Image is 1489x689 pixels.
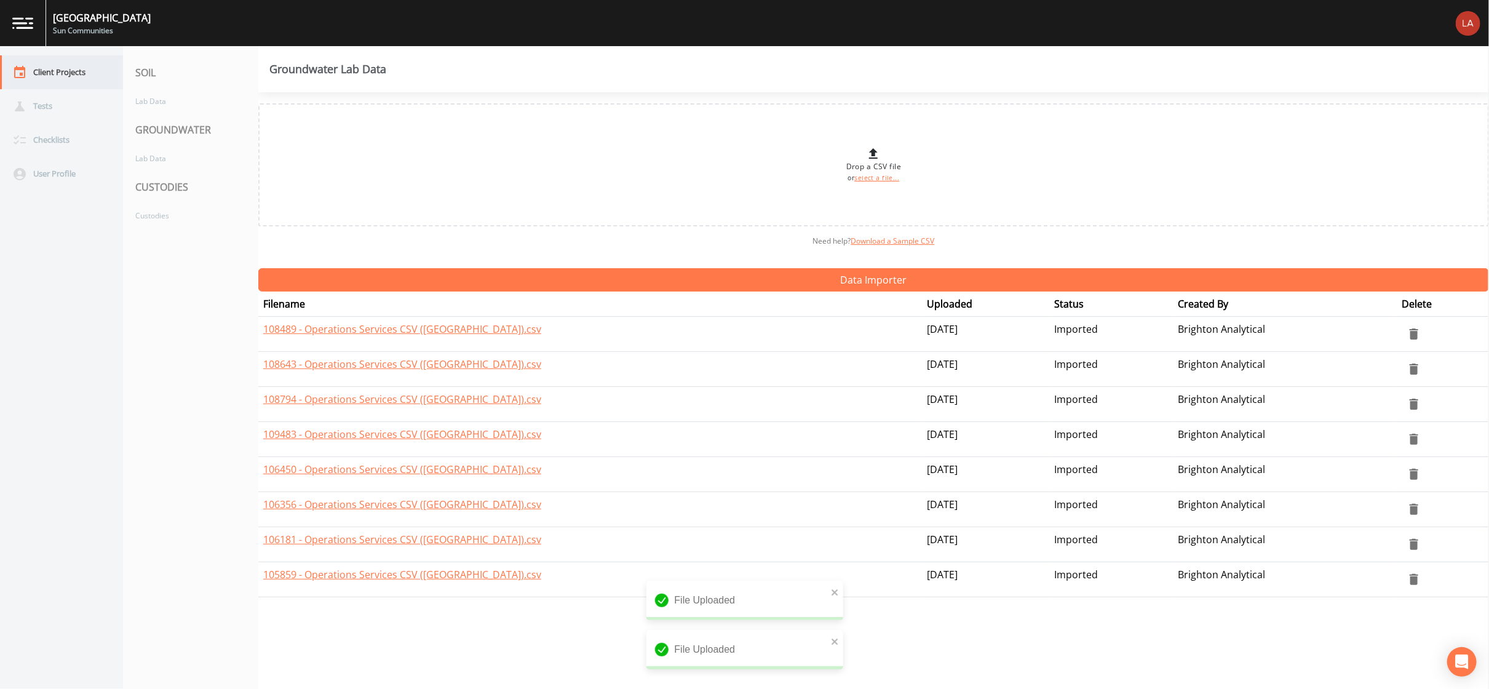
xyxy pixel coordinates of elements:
a: Custodies [123,204,246,227]
a: 108643 - Operations Services CSV ([GEOGRAPHIC_DATA]).csv [263,357,541,371]
th: Uploaded [922,292,1049,317]
td: [DATE] [922,457,1049,492]
a: 109483 - Operations Services CSV ([GEOGRAPHIC_DATA]).csv [263,428,541,441]
img: bd2ccfa184a129701e0c260bc3a09f9b [1456,11,1480,36]
th: Delete [1397,292,1489,317]
button: delete [1402,392,1426,416]
a: 106450 - Operations Services CSV ([GEOGRAPHIC_DATA]).csv [263,463,541,476]
div: Drop a CSV file [846,146,901,183]
td: [DATE] [922,527,1049,562]
button: close [831,584,840,599]
td: [DATE] [922,352,1049,387]
a: 108489 - Operations Services CSV ([GEOGRAPHIC_DATA]).csv [263,322,541,336]
div: Groundwater Lab Data [269,64,386,74]
button: delete [1402,462,1426,487]
td: Brighton Analytical [1173,387,1397,422]
td: [DATE] [922,387,1049,422]
td: Imported [1049,457,1173,492]
td: Brighton Analytical [1173,562,1397,597]
div: GROUNDWATER [123,113,258,147]
td: Brighton Analytical [1173,492,1397,527]
td: [DATE] [922,562,1049,597]
a: 105859 - Operations Services CSV ([GEOGRAPHIC_DATA]).csv [263,568,541,581]
button: delete [1402,427,1426,452]
td: Imported [1049,387,1173,422]
td: Brighton Analytical [1173,527,1397,562]
button: delete [1402,322,1426,346]
button: delete [1402,532,1426,557]
span: Need help? [813,236,935,246]
td: Brighton Analytical [1173,422,1397,457]
a: 106181 - Operations Services CSV ([GEOGRAPHIC_DATA]).csv [263,533,541,546]
td: Brighton Analytical [1173,317,1397,352]
td: [DATE] [922,317,1049,352]
td: [DATE] [922,422,1049,457]
div: File Uploaded [646,581,843,620]
button: delete [1402,497,1426,522]
div: Open Intercom Messenger [1447,647,1477,677]
a: Lab Data [123,147,246,170]
td: Imported [1049,492,1173,527]
a: 106356 - Operations Services CSV ([GEOGRAPHIC_DATA]).csv [263,498,541,511]
td: Brighton Analytical [1173,352,1397,387]
a: Lab Data [123,90,246,113]
td: [DATE] [922,492,1049,527]
th: Created By [1173,292,1397,317]
a: select a file... [854,173,899,182]
button: delete [1402,357,1426,381]
td: Brighton Analytical [1173,457,1397,492]
div: [GEOGRAPHIC_DATA] [53,10,151,25]
div: Sun Communities [53,25,151,36]
div: SOIL [123,55,258,90]
td: Imported [1049,422,1173,457]
img: logo [12,17,33,29]
td: Imported [1049,317,1173,352]
th: Filename [258,292,922,317]
button: delete [1402,567,1426,592]
button: close [831,634,840,648]
th: Status [1049,292,1173,317]
div: CUSTODIES [123,170,258,204]
button: Data Importer [258,268,1489,292]
small: or [848,173,900,182]
div: File Uploaded [646,630,843,669]
td: Imported [1049,562,1173,597]
td: Imported [1049,352,1173,387]
a: 108794 - Operations Services CSV ([GEOGRAPHIC_DATA]).csv [263,392,541,406]
a: Download a Sample CSV [851,236,935,246]
td: Imported [1049,527,1173,562]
